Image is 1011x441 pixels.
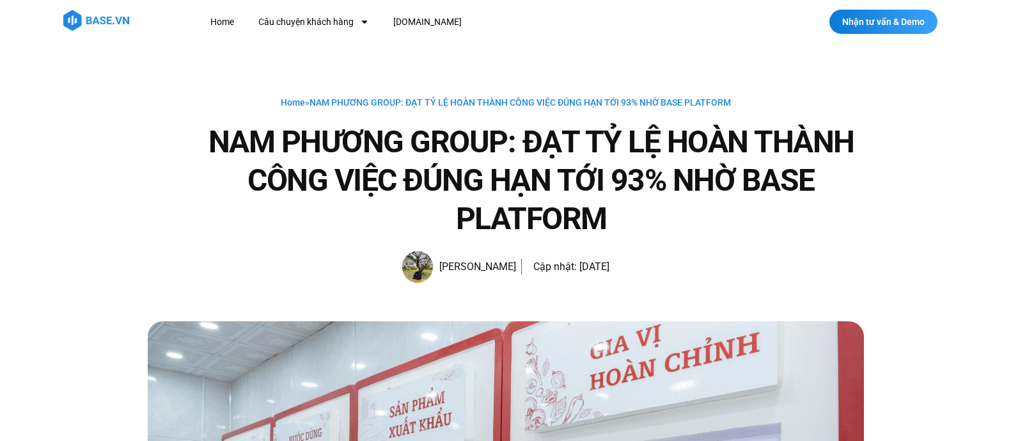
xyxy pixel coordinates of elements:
span: Cập nhật: [533,261,577,273]
a: Home [281,97,305,108]
a: Câu chuyện khách hàng [249,10,379,34]
span: » [281,97,731,108]
img: Picture of Đoàn Đức [402,251,433,283]
nav: Menu [201,10,696,34]
a: [DOMAIN_NAME] [384,10,471,34]
a: Nhận tư vấn & Demo [829,10,937,34]
a: Picture of Đoàn Đức [PERSON_NAME] [402,251,516,283]
h1: NAM PHƯƠNG GROUP: ĐẠT TỶ LỆ HOÀN THÀNH CÔNG VIỆC ĐÚNG HẠN TỚI 93% NHỜ BASE PLATFORM [199,123,864,238]
time: [DATE] [579,261,609,273]
a: Home [201,10,244,34]
span: [PERSON_NAME] [433,258,516,276]
span: NAM PHƯƠNG GROUP: ĐẠT TỶ LỆ HOÀN THÀNH CÔNG VIỆC ĐÚNG HẠN TỚI 93% NHỜ BASE PLATFORM [310,97,731,108]
span: Nhận tư vấn & Demo [842,17,925,26]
